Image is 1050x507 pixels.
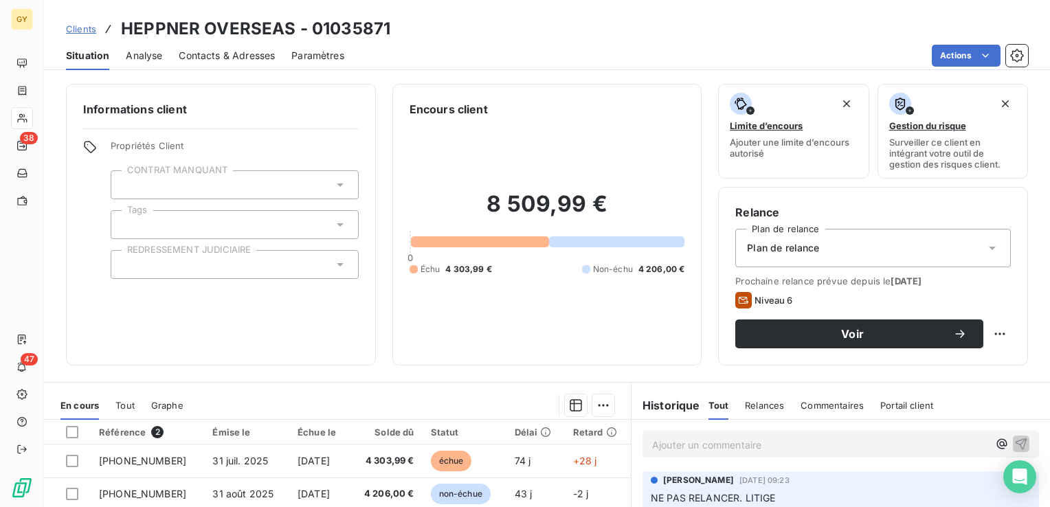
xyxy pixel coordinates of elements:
[407,252,413,263] span: 0
[573,455,597,466] span: +28 j
[801,400,864,411] span: Commentaires
[298,455,330,466] span: [DATE]
[431,427,498,438] div: Statut
[730,120,803,131] span: Limite d’encours
[212,488,273,499] span: 31 août 2025
[891,275,921,286] span: [DATE]
[431,484,491,504] span: non-échue
[932,45,1001,67] button: Actions
[410,190,685,232] h2: 8 509,99 €
[358,454,414,468] span: 4 303,99 €
[21,353,38,365] span: 47
[573,427,623,438] div: Retard
[111,140,359,159] span: Propriétés Client
[421,263,440,275] span: Échu
[515,455,531,466] span: 74 j
[735,204,1011,221] h6: Relance
[151,400,183,411] span: Graphe
[212,427,281,438] div: Émise le
[298,488,330,499] span: [DATE]
[60,400,99,411] span: En cours
[410,101,488,117] h6: Encours client
[880,400,933,411] span: Portail client
[298,427,342,438] div: Échue le
[126,49,162,63] span: Analyse
[445,263,492,275] span: 4 303,99 €
[747,241,819,255] span: Plan de relance
[115,400,135,411] span: Tout
[889,120,966,131] span: Gestion du risque
[730,137,857,159] span: Ajouter une limite d’encours autorisé
[291,49,344,63] span: Paramètres
[515,427,557,438] div: Délai
[11,477,33,499] img: Logo LeanPay
[11,8,33,30] div: GY
[718,84,869,179] button: Limite d’encoursAjouter une limite d’encours autorisé
[20,132,38,144] span: 38
[66,49,109,63] span: Situation
[752,328,953,339] span: Voir
[99,488,186,499] span: [PHONE_NUMBER]
[212,455,268,466] span: 31 juil. 2025
[151,426,164,438] span: 2
[745,400,784,411] span: Relances
[755,295,792,306] span: Niveau 6
[663,474,734,486] span: [PERSON_NAME]
[708,400,729,411] span: Tout
[739,476,790,484] span: [DATE] 09:23
[878,84,1028,179] button: Gestion du risqueSurveiller ce client en intégrant votre outil de gestion des risques client.
[632,397,700,414] h6: Historique
[122,258,133,271] input: Ajouter une valeur
[573,488,589,499] span: -2 j
[99,455,186,466] span: [PHONE_NUMBER]
[66,22,96,36] a: Clients
[83,101,359,117] h6: Informations client
[889,137,1016,170] span: Surveiller ce client en intégrant votre outil de gestion des risques client.
[66,23,96,34] span: Clients
[358,427,414,438] div: Solde dû
[431,451,472,471] span: échue
[121,16,390,41] h3: HEPPNER OVERSEAS - 01035871
[1003,460,1036,493] div: Open Intercom Messenger
[651,492,775,504] span: NE PAS RELANCER. LITIGE
[99,426,197,438] div: Référence
[735,319,983,348] button: Voir
[593,263,633,275] span: Non-échu
[735,275,1011,286] span: Prochaine relance prévue depuis le
[638,263,685,275] span: 4 206,00 €
[515,488,533,499] span: 43 j
[179,49,275,63] span: Contacts & Adresses
[122,179,133,191] input: Ajouter une valeur
[122,218,133,231] input: Ajouter une valeur
[358,487,414,501] span: 4 206,00 €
